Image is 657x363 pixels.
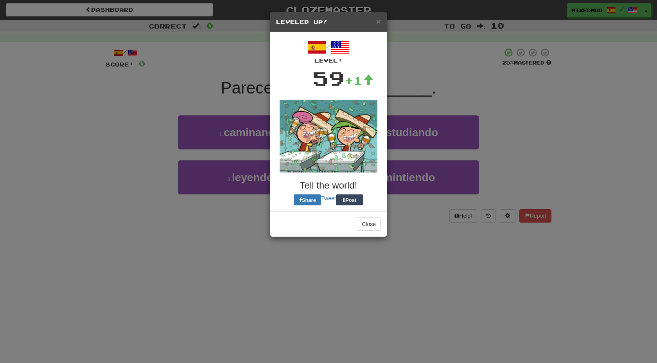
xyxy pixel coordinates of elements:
div: 59 [312,65,345,92]
h5: Leveled Up! [276,18,381,26]
button: Close [357,217,381,231]
button: Post [336,194,363,205]
div: +1 [345,73,373,88]
span: × [376,17,381,26]
button: Close [376,17,381,25]
a: Tweet [321,195,336,201]
h3: Tell the world! [276,180,381,190]
div: Level: [276,57,381,65]
div: / [276,38,381,65]
img: fairly-odd-parents-da00311291977d55ff188899e898f38bf0ea27628e4b7d842fa96e17094d9a08.gif [280,100,377,173]
button: Share [294,194,321,205]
